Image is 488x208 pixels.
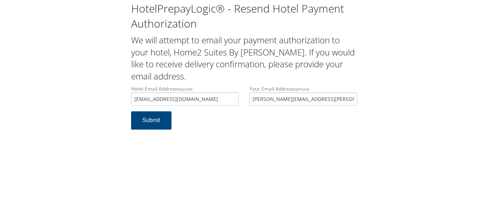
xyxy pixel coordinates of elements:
input: Your Email Addressoptional [249,92,357,106]
input: Hotel Email Addressrequired [131,92,239,106]
h1: HotelPrepayLogic® - Resend Hotel Payment Authorization [131,1,357,31]
h2: We will attempt to email your payment authorization to your hotel, Home2 Suites By [PERSON_NAME].... [131,34,357,82]
label: Hotel Email Address [131,85,239,106]
label: Your Email Address [249,85,357,106]
button: Submit [131,111,172,130]
small: required [177,86,193,92]
small: optional [294,86,309,92]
